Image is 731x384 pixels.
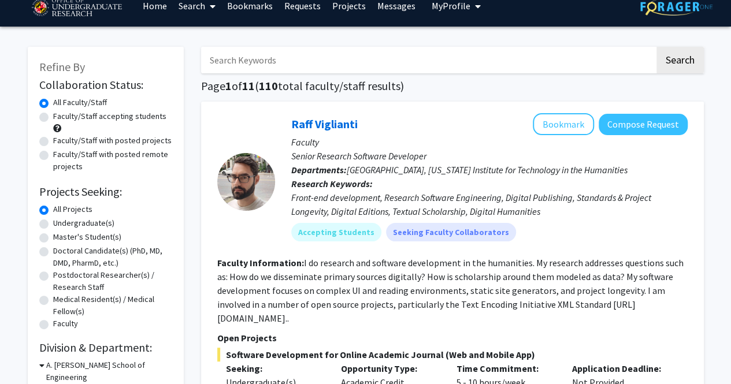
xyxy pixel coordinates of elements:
button: Compose Request to Raff Viglianti [599,114,688,135]
label: Postdoctoral Researcher(s) / Research Staff [53,269,172,293]
p: Open Projects [217,331,688,345]
span: [GEOGRAPHIC_DATA], [US_STATE] Institute for Technology in the Humanities [347,164,628,176]
label: All Projects [53,203,92,215]
button: Search [656,47,704,73]
mat-chip: Seeking Faculty Collaborators [386,223,516,241]
p: Application Deadline: [572,361,670,375]
p: Seeking: [226,361,324,375]
span: Refine By [39,59,85,74]
label: Undergraduate(s) [53,217,114,229]
span: 11 [242,79,255,93]
label: Faculty/Staff with posted remote projects [53,148,172,173]
label: Medical Resident(s) / Medical Fellow(s) [53,293,172,318]
input: Search Keywords [201,47,655,73]
label: All Faculty/Staff [53,96,107,109]
b: Faculty Information: [217,257,304,269]
label: Faculty [53,318,78,330]
fg-read-more: I do research and software development in the humanities. My research addresses questions such as... [217,257,684,324]
p: Time Commitment: [457,361,555,375]
label: Master's Student(s) [53,231,121,243]
iframe: Chat [9,332,49,375]
label: Faculty/Staff accepting students [53,110,166,122]
h3: A. [PERSON_NAME] School of Engineering [46,359,172,383]
div: Front-end development, Research Software Engineering, Digital Publishing, Standards & Project Lon... [291,191,688,218]
h2: Collaboration Status: [39,78,172,92]
p: Opportunity Type: [341,361,439,375]
b: Departments: [291,164,347,176]
label: Faculty/Staff with posted projects [53,135,172,147]
mat-chip: Accepting Students [291,223,381,241]
span: Software Development for Online Academic Journal (Web and Mobile App) [217,348,688,361]
label: Doctoral Candidate(s) (PhD, MD, DMD, PharmD, etc.) [53,245,172,269]
p: Senior Research Software Developer [291,149,688,163]
button: Add Raff Viglianti to Bookmarks [533,113,594,135]
h2: Division & Department: [39,341,172,355]
span: 1 [225,79,232,93]
p: Faculty [291,135,688,149]
h1: Page of ( total faculty/staff results) [201,79,704,93]
h2: Projects Seeking: [39,185,172,199]
b: Research Keywords: [291,178,373,189]
a: Raff Viglianti [291,117,358,131]
span: 110 [259,79,278,93]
